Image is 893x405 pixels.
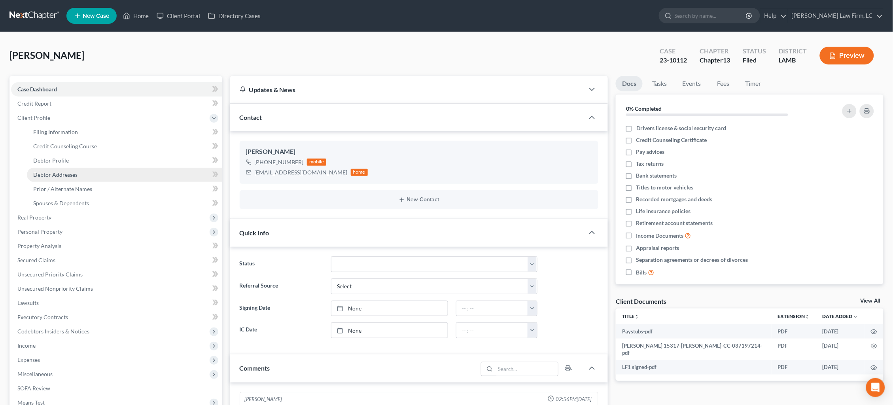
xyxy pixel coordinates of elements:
span: Drivers license & social security card [636,124,727,132]
input: -- : -- [456,323,528,338]
span: Codebtors Insiders & Notices [17,328,89,335]
td: PDF [772,324,816,339]
a: Debtor Addresses [27,168,222,182]
a: Debtor Profile [27,153,222,168]
a: View All [861,298,880,304]
a: Date Added expand_more [823,313,858,319]
span: 02:56PM[DATE] [556,396,592,403]
span: Tax returns [636,160,664,168]
span: Case Dashboard [17,86,57,93]
span: Bills [636,269,647,276]
a: Spouses & Dependents [27,196,222,210]
div: [PHONE_NUMBER] [255,158,304,166]
button: Preview [820,47,874,64]
div: [PERSON_NAME] [245,396,282,403]
span: Lawsuits [17,299,39,306]
a: Home [119,9,153,23]
div: Open Intercom Messenger [866,378,885,397]
a: Credit Report [11,97,222,111]
a: Docs [616,76,643,91]
a: Filing Information [27,125,222,139]
div: Case [660,47,687,56]
a: Unsecured Nonpriority Claims [11,282,222,296]
span: Debtor Addresses [33,171,78,178]
a: Extensionunfold_more [778,313,810,319]
div: mobile [307,159,327,166]
span: Income [17,342,36,349]
div: Client Documents [616,297,666,305]
input: Search by name... [675,8,747,23]
a: Credit Counseling Course [27,139,222,153]
div: [PERSON_NAME] [246,147,592,157]
a: SOFA Review [11,381,222,396]
div: Filed [743,56,766,65]
a: [PERSON_NAME] Law Firm, LC [788,9,883,23]
span: Quick Info [240,229,269,237]
strong: 0% Completed [626,105,662,112]
input: -- : -- [456,301,528,316]
a: Tasks [646,76,673,91]
a: Lawsuits [11,296,222,310]
span: Spouses & Dependents [33,200,89,206]
td: [DATE] [816,324,865,339]
div: Status [743,47,766,56]
button: New Contact [246,197,592,203]
span: Unsecured Nonpriority Claims [17,285,93,292]
a: Events [676,76,708,91]
a: Client Portal [153,9,204,23]
a: Unsecured Priority Claims [11,267,222,282]
input: Search... [496,362,558,376]
a: Timer [739,76,768,91]
span: 13 [723,56,730,64]
i: unfold_more [634,314,639,319]
td: PDF [772,339,816,360]
span: Miscellaneous [17,371,53,377]
span: Executory Contracts [17,314,68,320]
span: Separation agreements or decrees of divorces [636,256,748,264]
td: [DATE] [816,339,865,360]
span: Client Profile [17,114,50,121]
span: Prior / Alternate Names [33,185,92,192]
span: Real Property [17,214,51,221]
a: Secured Claims [11,253,222,267]
td: LF1 signed-pdf [616,360,772,375]
span: Appraisal reports [636,244,679,252]
span: Expenses [17,356,40,363]
span: Personal Property [17,228,62,235]
span: SOFA Review [17,385,50,392]
div: [EMAIL_ADDRESS][DOMAIN_NAME] [255,168,348,176]
div: District [779,47,807,56]
a: None [331,323,448,338]
div: Chapter [700,56,730,65]
i: expand_more [853,314,858,319]
span: Credit Report [17,100,51,107]
a: Fees [711,76,736,91]
span: Contact [240,114,262,121]
a: Titleunfold_more [622,313,639,319]
td: PDF [772,360,816,375]
div: 23-10112 [660,56,687,65]
span: Comments [240,364,270,372]
label: Referral Source [236,278,327,294]
label: Status [236,256,327,272]
span: Bank statements [636,172,677,180]
span: Credit Counseling Course [33,143,97,150]
td: Paystubs-pdf [616,324,772,339]
td: [DATE] [816,360,865,375]
a: None [331,301,448,316]
a: Property Analysis [11,239,222,253]
div: Chapter [700,47,730,56]
span: Life insurance policies [636,207,691,215]
td: [PERSON_NAME] 15317-[PERSON_NAME]-CC-037197214-pdf [616,339,772,360]
label: IC Date [236,322,327,338]
span: Debtor Profile [33,157,69,164]
i: unfold_more [805,314,810,319]
span: Unsecured Priority Claims [17,271,83,278]
a: Executory Contracts [11,310,222,324]
span: Recorded mortgages and deeds [636,195,713,203]
span: Pay advices [636,148,665,156]
label: Signing Date [236,301,327,316]
div: home [351,169,368,176]
a: Prior / Alternate Names [27,182,222,196]
span: Credit Counseling Certificate [636,136,707,144]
